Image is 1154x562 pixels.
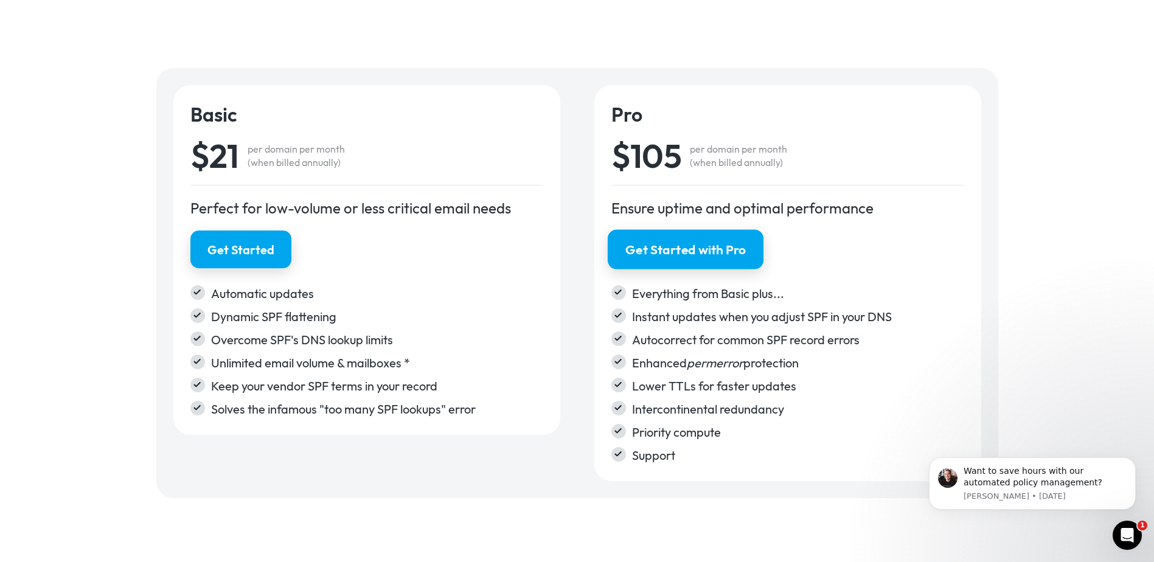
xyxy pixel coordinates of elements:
div: Unlimited email volume & mailboxes * [211,355,543,372]
span: 1 [1138,521,1147,530]
a: Get Started [190,231,291,268]
a: Get Started with Pro [607,229,763,269]
div: Everything from Basic plus... [632,285,964,302]
div: Lower TTLs for faster updates [632,378,964,395]
div: Get Started [207,241,274,258]
div: Ensure uptime and optimal performance [611,198,964,218]
iframe: Intercom live chat [1113,521,1142,550]
iframe: Intercom notifications message [911,439,1154,529]
div: Intercontinental redundancy [632,401,964,418]
div: Dynamic SPF flattening [211,308,543,325]
div: Enhanced protection [632,355,964,372]
h4: Basic [190,102,543,127]
h4: Pro [611,102,964,127]
div: Autocorrect for common SPF record errors [632,331,964,349]
div: Solves the infamous "too many SPF lookups" error [211,401,543,418]
div: Overcome SPF's DNS lookup limits [211,331,543,349]
div: per domain per month (when billed annually) [248,142,345,169]
div: $105 [611,139,682,172]
em: permerror [687,355,743,370]
div: Priority compute [632,424,964,441]
div: Keep your vendor SPF terms in your record [211,378,543,395]
div: $21 [190,139,239,172]
div: Automatic updates [211,285,543,302]
div: Support [632,447,964,464]
div: Instant updates when you adjust SPF in your DNS [632,308,964,325]
div: per domain per month (when billed annually) [690,142,787,169]
div: Perfect for low-volume or less critical email needs [190,198,543,218]
div: Get Started with Pro [625,241,745,258]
